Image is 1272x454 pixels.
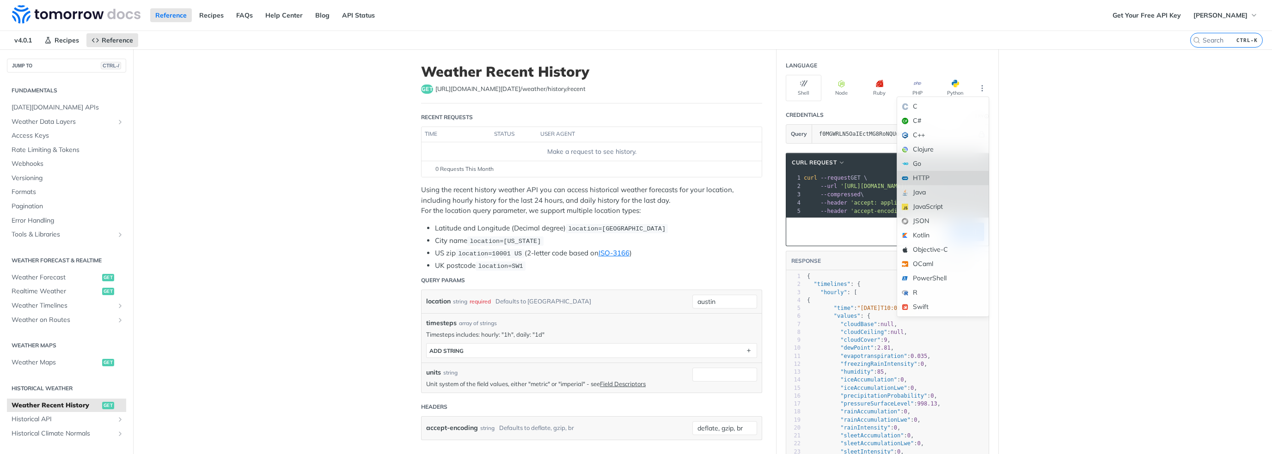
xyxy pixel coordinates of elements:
div: OCaml [897,257,989,271]
span: --compressed [820,191,861,198]
div: Make a request to see history. [425,147,758,157]
button: PHP [899,75,935,101]
div: PowerShell [897,271,989,285]
div: Recent Requests [421,113,473,121]
a: Weather TimelinesShow subpages for Weather Timelines [7,299,126,313]
span: "timelines" [813,281,850,287]
a: Historical Climate NormalsShow subpages for Historical Climate Normals [7,427,126,441]
div: JavaScript [897,200,989,214]
div: 9 [786,336,801,344]
span: "humidity" [840,369,874,375]
a: Weather Mapsget [7,356,126,369]
span: "iceAccumulation" [840,376,897,383]
a: Realtime Weatherget [7,285,126,298]
label: accept-encoding [426,421,478,435]
span: Historical API [12,415,114,424]
span: : , [807,337,891,343]
span: Error Handling [12,216,124,225]
span: : { [807,313,870,319]
a: Weather on RoutesShow subpages for Weather on Routes [7,313,126,327]
button: Shell [786,75,821,101]
span: Weather on Routes [12,315,114,325]
button: More Languages [975,81,989,95]
div: C# [897,114,989,128]
div: 2 [786,280,801,288]
p: Unit system of the field values, either "metric" or "imperial" - see [426,380,688,388]
div: 17 [786,400,801,408]
a: Weather Recent Historyget [7,399,126,412]
span: : , [807,369,887,375]
span: 'accept: application/json' [850,200,937,206]
svg: More ellipsis [978,84,986,92]
div: Clojure [897,142,989,157]
span: --header [820,200,847,206]
span: 0 Requests This Month [435,165,494,173]
div: 1 [786,174,802,182]
span: : { [807,281,861,287]
span: : , [807,432,914,439]
span: "rainAccumulation" [840,408,900,415]
div: 5 [786,207,802,215]
a: Tools & LibrariesShow subpages for Tools & Libraries [7,228,126,242]
div: C++ [897,128,989,142]
span: Versioning [12,174,124,183]
span: "[DATE]T10:00:00Z" [857,305,917,311]
span: Weather Recent History [12,401,100,410]
div: JSON [897,214,989,228]
h2: Historical Weather [7,384,126,393]
th: user agent [537,127,743,142]
span: --url [820,183,837,189]
th: time [422,127,491,142]
span: null [881,321,894,327]
div: string [453,295,467,308]
span: : , [807,321,897,327]
button: JUMP TOCTRL-/ [7,59,126,73]
div: Defaults to deflate, gzip, br [499,421,574,435]
h1: Weather Recent History [421,63,762,80]
a: Get Your Free API Key [1107,8,1186,22]
label: location [426,295,451,308]
kbd: CTRL-K [1234,36,1260,45]
span: Historical Climate Normals [12,429,114,438]
div: 3 [786,289,801,297]
div: required [470,295,491,308]
span: : , [807,329,907,335]
div: array of strings [459,319,497,327]
span: get [421,85,433,94]
span: 9 [884,337,887,343]
span: "iceAccumulationLwe" [840,385,907,391]
a: Error Handling [7,214,126,228]
a: Blog [310,8,335,22]
span: 0.035 [911,353,927,359]
span: Weather Forecast [12,273,100,282]
div: ADD string [429,347,464,354]
p: Using the recent history weather API you can access historical weather forecasts for your locatio... [421,185,762,216]
span: "rainAccumulationLwe" [840,417,911,423]
span: : , [807,424,900,431]
div: Go [897,157,989,171]
button: RESPONSE [791,256,821,266]
a: Field Descriptors [600,380,646,387]
span: "hourly" [820,289,847,296]
span: Rate Limiting & Tokens [12,145,124,155]
span: : , [807,440,924,447]
h2: Fundamentals [7,86,126,95]
p: Timesteps includes: hourly: "1h", daily: "1d" [426,330,757,339]
a: Historical APIShow subpages for Historical API [7,412,126,426]
div: 5 [786,304,801,312]
span: "sleetAccumulationLwe" [840,440,914,447]
span: "pressureSurfaceLevel" [840,400,914,407]
div: Headers [421,403,447,411]
span: \ [804,183,931,189]
span: "sleetAccumulation" [840,432,904,439]
span: Reference [102,36,133,44]
span: 0 [900,376,904,383]
span: 0 [907,432,911,439]
div: 21 [786,432,801,440]
span: "time" [834,305,854,311]
li: Latitude and Longitude (Decimal degree) [435,223,762,234]
span: location=[US_STATE] [470,238,541,245]
button: ADD string [427,344,757,357]
span: : , [807,400,941,407]
span: "freezingRainIntensity" [840,361,917,367]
